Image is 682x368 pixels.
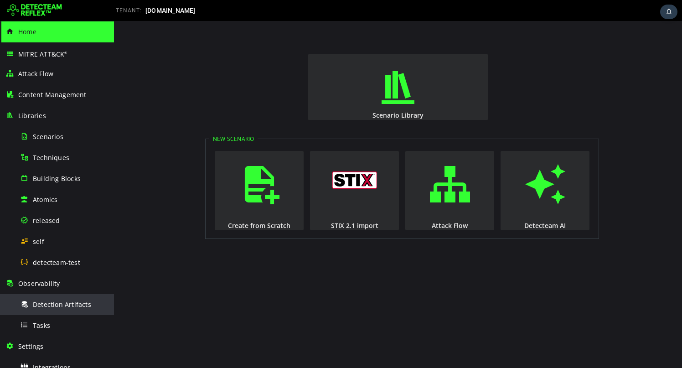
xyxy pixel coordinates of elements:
[218,150,263,168] img: logo_stix.svg
[18,342,44,351] span: Settings
[386,200,476,209] div: Detecteam AI
[33,153,69,162] span: Techniques
[18,69,53,78] span: Attack Flow
[116,7,142,14] span: TENANT:
[33,132,63,141] span: Scenarios
[33,216,60,225] span: released
[33,195,57,204] span: Atomics
[387,130,475,209] button: Detecteam AI
[193,90,375,98] div: Scenario Library
[291,130,380,209] button: Attack Flow
[290,200,381,209] div: Attack Flow
[95,114,144,122] legend: New Scenario
[18,50,67,58] span: MITRE ATT&CK
[18,279,60,288] span: Observability
[7,3,62,18] img: Detecteam logo
[33,174,81,183] span: Building Blocks
[18,90,87,99] span: Content Management
[18,27,36,36] span: Home
[196,130,285,209] button: STIX 2.1 import
[660,5,677,19] div: Task Notifications
[145,7,196,14] span: [DOMAIN_NAME]
[33,237,44,246] span: self
[64,51,67,55] sup: ®
[195,200,286,209] div: STIX 2.1 import
[101,130,190,209] button: Create from Scratch
[100,200,191,209] div: Create from Scratch
[18,111,46,120] span: Libraries
[33,258,80,267] span: detecteam-test
[33,321,50,330] span: Tasks
[33,300,91,309] span: Detection Artifacts
[194,33,374,99] button: Scenario Library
